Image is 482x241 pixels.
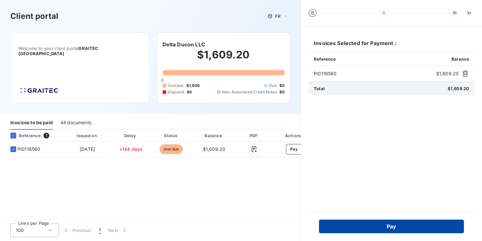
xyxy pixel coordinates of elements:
[319,220,464,233] button: Pay
[269,83,276,89] span: Due
[104,223,132,237] button: Next
[275,14,280,19] span: FR
[18,46,98,56] span: GRAITEC [GEOGRAPHIC_DATA]
[309,39,474,52] h6: Invoices Selected for Payment :
[99,227,100,234] span: 1
[159,144,183,154] span: overdue
[168,89,184,95] span: Disputed
[5,133,41,139] div: Reference
[65,132,110,139] div: Issued on
[80,146,95,152] span: [DATE]
[18,86,60,95] img: Company logo
[112,132,149,139] div: Delay
[452,56,469,62] span: Balance
[18,146,40,152] span: PI0118560
[95,223,104,237] button: 1
[448,86,469,91] span: $1,609.20
[286,144,302,154] button: Pay
[238,132,270,139] div: PDF
[436,70,459,77] span: $1,609.20
[168,83,184,89] span: Overdue
[10,10,58,22] h3: Client portal
[314,86,325,91] span: Total
[152,132,190,139] div: Status
[222,89,277,95] span: Non-Associated Credit Notes
[186,83,200,89] span: $1,609
[314,56,336,62] span: Reference
[119,146,142,152] span: +144 days
[203,146,225,152] span: $1,609.20
[161,78,164,83] span: 0
[193,132,235,139] div: Balance
[279,83,285,89] span: $0
[279,89,285,95] span: $0
[187,89,192,95] span: $0
[43,133,49,139] span: 1
[10,116,53,130] div: Invoices to be paid
[18,46,141,56] span: Welcome to your client portal
[61,116,91,130] div: All documents
[162,41,205,48] h6: Delta Ducon LLC
[59,223,95,237] button: Previous
[314,70,434,77] span: PI0118560
[16,227,24,234] span: 100
[273,132,314,139] div: Actions
[162,48,285,68] h2: $1,609.20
